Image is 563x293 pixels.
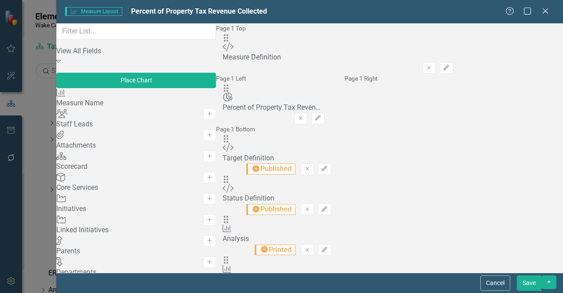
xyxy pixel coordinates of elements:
span: Published [246,163,296,174]
button: Cancel [480,275,510,291]
div: View All Fields [56,46,216,56]
button: Place Chart [56,73,216,88]
span: Published [246,204,296,215]
input: Filter List... [56,23,216,40]
div: Measure Definition [223,52,453,63]
div: Target Definition [223,153,331,163]
div: Measure Name [56,98,216,108]
div: Attachments [56,141,216,151]
div: Staff Leads [56,119,216,130]
span: Percent of Property Tax Revenue Collected [131,7,267,15]
div: Parents [56,246,216,256]
div: Core Services [56,183,216,193]
small: Page 1 Top [216,25,246,32]
span: Measure Layout [65,7,122,16]
small: Page 1 Right [344,75,377,82]
button: Save [517,275,541,291]
div: Departments [56,267,216,278]
span: Printed [255,245,296,256]
small: Page 1 Bottom [216,126,255,133]
div: Initiatives [56,204,216,214]
div: Scorecard [56,162,216,172]
div: Percent of Property Tax Revenue Collected vs Target [223,103,325,113]
small: Page 1 Left [216,75,246,82]
div: Analysis [223,234,331,244]
div: Status Definition [223,193,331,204]
div: Linked Initiatives [56,225,216,235]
